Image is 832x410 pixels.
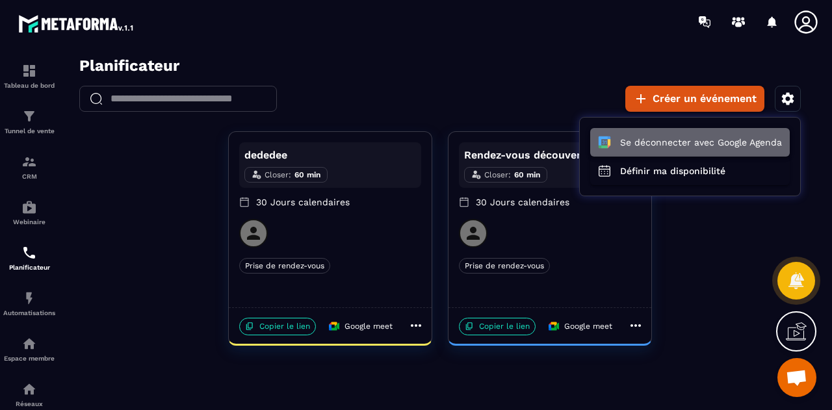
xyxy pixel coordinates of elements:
[529,100,729,129] button: Définir ma disponibilité
[21,109,37,124] img: formation
[3,218,55,225] p: Webinaire
[21,199,37,215] img: automations
[3,127,55,135] p: Tunnel de vente
[21,63,37,79] img: formation
[3,173,55,180] p: CRM
[777,358,816,397] a: Ouvrir le chat
[3,53,55,99] a: formationformationTableau de bord
[529,71,729,100] button: Se déconnecter avec Google Agenda
[3,190,55,235] a: automationsautomationsWebinaire
[3,264,55,271] p: Planificateur
[3,326,55,372] a: automationsautomationsEspace membre
[3,99,55,144] a: formationformationTunnel de vente
[21,381,37,397] img: social-network
[21,154,37,170] img: formation
[3,144,55,190] a: formationformationCRM
[21,290,37,306] img: automations
[3,309,55,316] p: Automatisations
[21,336,37,352] img: automations
[3,82,55,89] p: Tableau de bord
[3,235,55,281] a: schedulerschedulerPlanificateur
[3,355,55,362] p: Espace membre
[21,245,37,261] img: scheduler
[18,12,135,35] img: logo
[3,281,55,326] a: automationsautomationsAutomatisations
